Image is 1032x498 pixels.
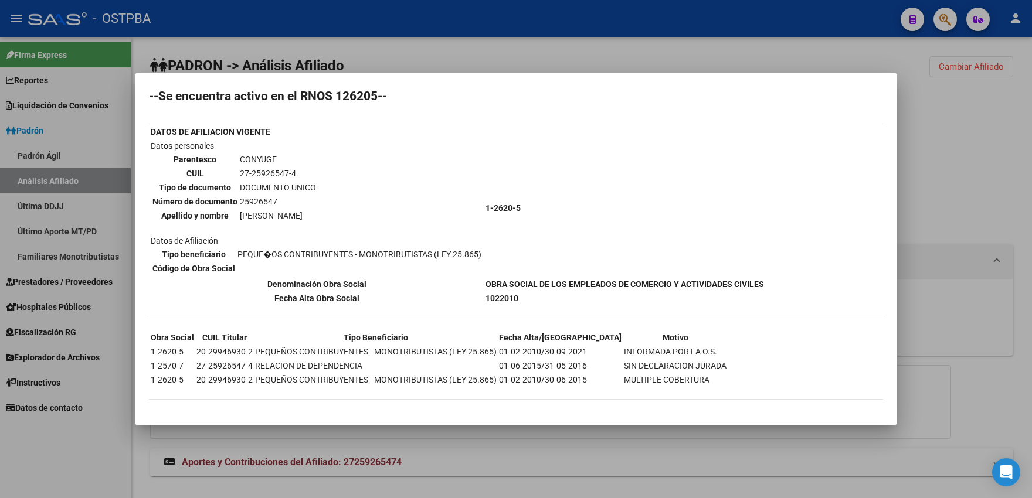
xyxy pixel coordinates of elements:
td: DOCUMENTO UNICO [239,181,317,194]
td: PEQUE�OS CONTRIBUYENTES - MONOTRIBUTISTAS (LEY 25.865) [237,248,482,261]
th: Apellido y nombre [152,209,238,222]
td: RELACION DE DEPENDENCIA [254,359,497,372]
td: PEQUEÑOS CONTRIBUYENTES - MONOTRIBUTISTAS (LEY 25.865) [254,345,497,358]
th: Código de Obra Social [152,262,236,275]
td: 1-2620-5 [150,345,195,358]
h2: --Se encuentra activo en el RNOS 126205-- [149,90,883,102]
td: INFORMADA POR LA O.S. [623,345,727,358]
th: Motivo [623,331,727,344]
th: Tipo Beneficiario [254,331,497,344]
th: Parentesco [152,153,238,166]
td: 27-25926547-4 [239,167,317,180]
b: OBRA SOCIAL DE LOS EMPLEADOS DE COMERCIO Y ACTIVIDADES CIVILES [486,279,764,289]
td: 1-2570-7 [150,359,195,372]
b: DATOS DE AFILIACION VIGENTE [151,127,270,137]
td: MULTIPLE COBERTURA [623,373,727,386]
b: 1-2620-5 [486,203,521,213]
th: Denominación Obra Social [150,278,484,291]
td: 01-02-2010/30-06-2015 [498,373,622,386]
th: CUIL [152,167,238,180]
th: CUIL Titular [196,331,253,344]
td: 1-2620-5 [150,373,195,386]
td: 27-25926547-4 [196,359,253,372]
div: Open Intercom Messenger [992,458,1020,486]
th: Número de documento [152,195,238,208]
td: SIN DECLARACION JURADA [623,359,727,372]
td: 20-29946930-2 [196,345,253,358]
td: CONYUGE [239,153,317,166]
th: Tipo beneficiario [152,248,236,261]
td: 20-29946930-2 [196,373,253,386]
th: Obra Social [150,331,195,344]
td: [PERSON_NAME] [239,209,317,222]
td: Datos personales Datos de Afiliación [150,139,484,277]
th: Tipo de documento [152,181,238,194]
td: 01-02-2010/30-09-2021 [498,345,622,358]
td: 01-06-2015/31-05-2016 [498,359,622,372]
td: 25926547 [239,195,317,208]
th: Fecha Alta/[GEOGRAPHIC_DATA] [498,331,622,344]
th: Fecha Alta Obra Social [150,292,484,305]
b: 1022010 [486,294,518,303]
td: PEQUEÑOS CONTRIBUYENTES - MONOTRIBUTISTAS (LEY 25.865) [254,373,497,386]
